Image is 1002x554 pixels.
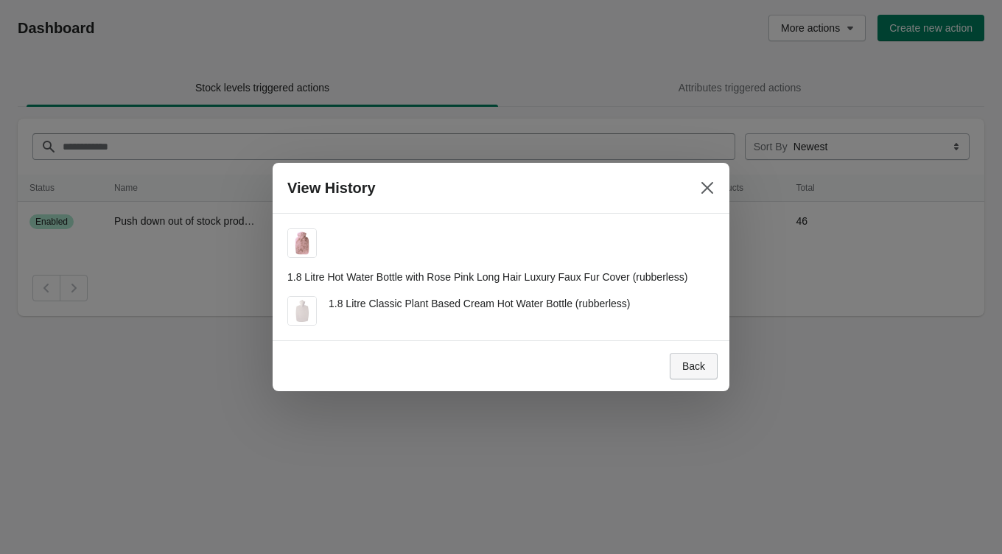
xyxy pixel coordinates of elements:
[288,229,316,257] img: 1.8 Litre Hot Water Bottle with Rose Pink Long Hair Luxury Faux Fur Cover (rubberless)
[287,271,687,283] span: 1.8 Litre Hot Water Bottle with Rose Pink Long Hair Luxury Faux Fur Cover (rubberless)
[287,179,376,197] h2: View History
[694,175,721,201] button: Close
[670,353,718,379] button: Back
[288,297,316,325] img: 1.8 Litre Classic Plant Based Cream Hot Water Bottle (rubberless)
[682,360,705,372] span: Back
[329,298,631,309] span: 1.8 Litre Classic Plant Based Cream Hot Water Bottle (rubberless)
